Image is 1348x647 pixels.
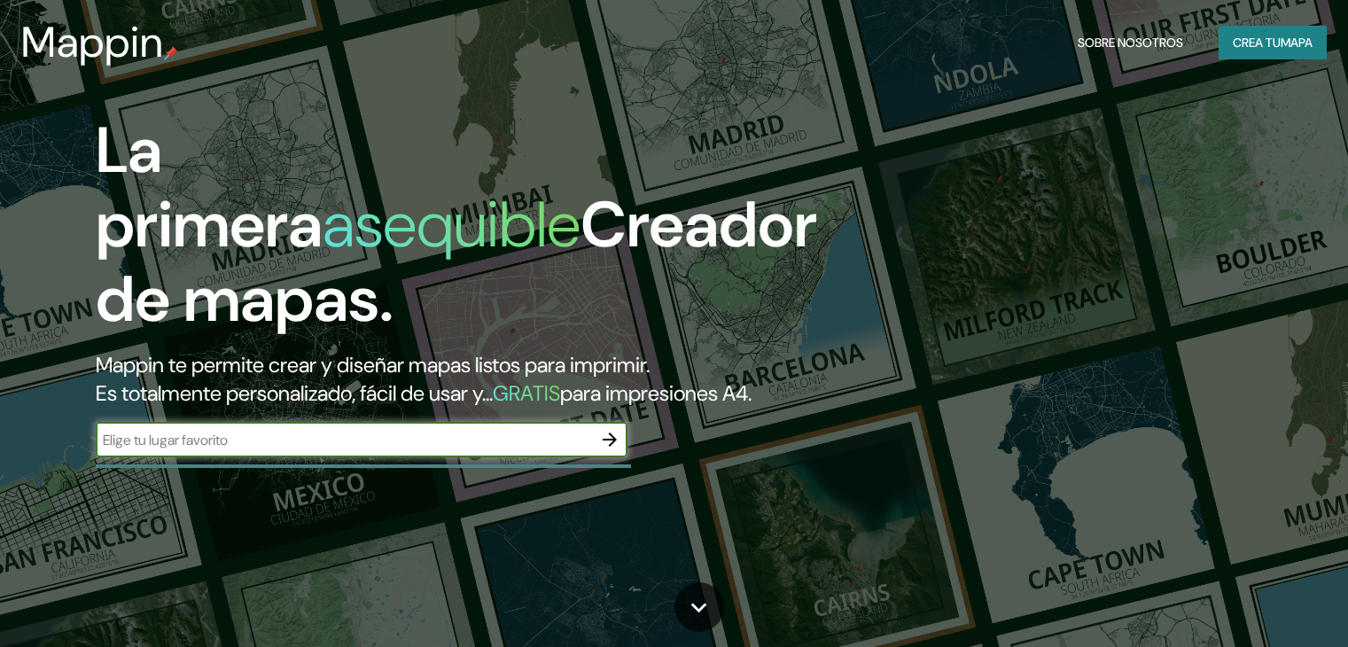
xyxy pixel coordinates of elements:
[323,183,580,266] font: asequible
[164,46,178,60] img: pin de mapeo
[96,379,493,407] font: Es totalmente personalizado, fácil de usar y...
[96,109,323,266] font: La primera
[1233,35,1281,51] font: Crea tu
[493,379,560,407] font: GRATIS
[1219,26,1327,59] button: Crea tumapa
[96,183,817,340] font: Creador de mapas.
[1071,26,1190,59] button: Sobre nosotros
[1281,35,1313,51] font: mapa
[21,14,164,70] font: Mappin
[560,379,752,407] font: para impresiones A4.
[96,430,592,450] input: Elige tu lugar favorito
[1078,35,1183,51] font: Sobre nosotros
[96,351,650,378] font: Mappin te permite crear y diseñar mapas listos para imprimir.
